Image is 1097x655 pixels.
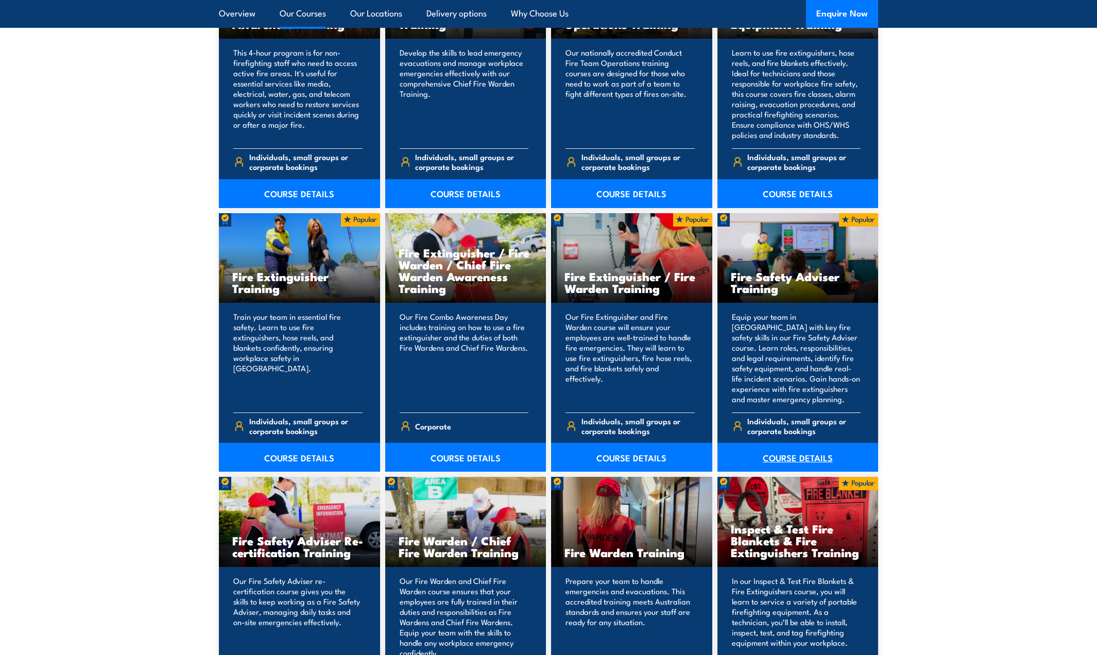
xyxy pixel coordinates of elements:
[219,179,380,208] a: COURSE DETAILS
[565,312,695,404] p: Our Fire Extinguisher and Fire Warden course will ensure your employees are well-trained to handl...
[581,152,695,171] span: Individuals, small groups or corporate bookings
[717,443,879,472] a: COURSE DETAILS
[400,47,529,140] p: Develop the skills to lead emergency evacuations and manage workplace emergencies effectively wit...
[747,416,861,436] span: Individuals, small groups or corporate bookings
[399,6,533,30] h3: Chief Fire Warden Training
[399,247,533,294] h3: Fire Extinguisher / Fire Warden / Chief Fire Warden Awareness Training
[717,179,879,208] a: COURSE DETAILS
[731,523,865,558] h3: Inspect & Test Fire Blankets & Fire Extinguishers Training
[564,546,699,558] h3: Fire Warden Training
[232,270,367,294] h3: Fire Extinguisher Training
[732,47,861,140] p: Learn to use fire extinguishers, hose reels, and fire blankets effectively. Ideal for technicians...
[732,312,861,404] p: Equip your team in [GEOGRAPHIC_DATA] with key fire safety skills in our Fire Safety Adviser cours...
[551,443,712,472] a: COURSE DETAILS
[564,6,699,30] h3: Conduct Fire Team Operations Training
[385,179,546,208] a: COURSE DETAILS
[415,152,528,171] span: Individuals, small groups or corporate bookings
[232,535,367,558] h3: Fire Safety Adviser Re-certification Training
[731,270,865,294] h3: Fire Safety Adviser Training
[233,47,363,140] p: This 4-hour program is for non-firefighting staff who need to access active fire areas. It's usef...
[385,443,546,472] a: COURSE DETAILS
[249,416,363,436] span: Individuals, small groups or corporate bookings
[565,47,695,140] p: Our nationally accredited Conduct Fire Team Operations training courses are designed for those wh...
[219,443,380,472] a: COURSE DETAILS
[747,152,861,171] span: Individuals, small groups or corporate bookings
[415,418,451,434] span: Corporate
[581,416,695,436] span: Individuals, small groups or corporate bookings
[249,152,363,171] span: Individuals, small groups or corporate bookings
[399,535,533,558] h3: Fire Warden / Chief Fire Warden Training
[233,312,363,404] p: Train your team in essential fire safety. Learn to use fire extinguishers, hose reels, and blanke...
[551,179,712,208] a: COURSE DETAILS
[400,312,529,404] p: Our Fire Combo Awareness Day includes training on how to use a fire extinguisher and the duties o...
[564,270,699,294] h3: Fire Extinguisher / Fire Warden Training
[232,6,367,30] h3: [PERSON_NAME] Fire Awareness Training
